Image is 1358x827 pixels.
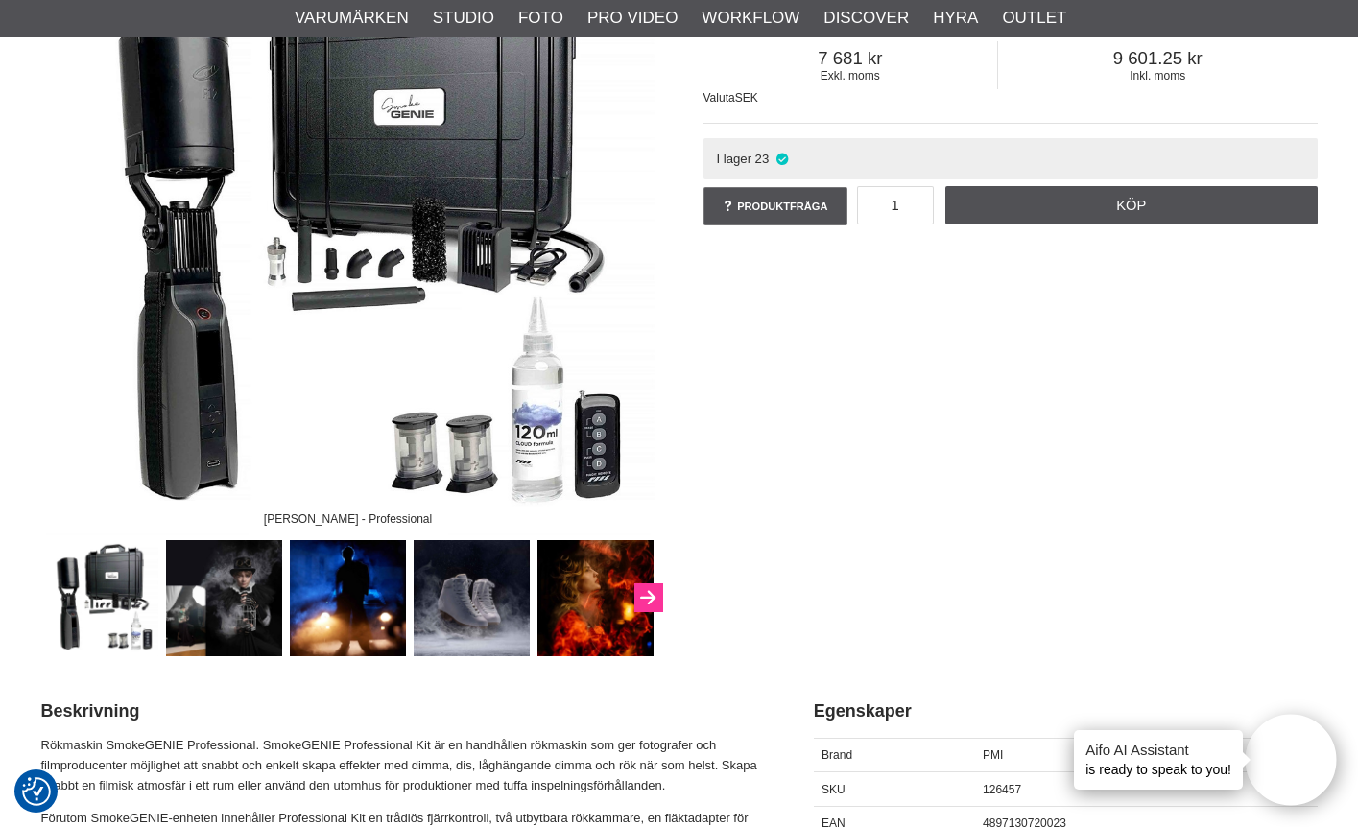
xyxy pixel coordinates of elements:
a: Pro Video [587,6,678,31]
span: 23 [755,152,770,166]
button: Next [634,583,663,612]
h2: Egenskaper [814,699,1318,723]
img: Skapar rök med stor presition [414,540,530,656]
span: SEK [735,91,758,105]
span: SKU [822,783,846,796]
h2: Beskrivning [41,699,766,723]
a: Studio [433,6,494,31]
i: I lager [774,152,790,166]
p: Rökmaskin SmokeGENIE Professional. SmokeGENIE Professional Kit är en handhållen rökmaskin som ger... [41,736,766,795]
span: Exkl. moms [703,69,998,83]
img: Revisit consent button [22,777,51,806]
a: Produktfråga [703,187,847,225]
a: Workflow [702,6,799,31]
a: Köp [945,186,1318,224]
div: is ready to speak to you! [1074,730,1243,790]
h4: Aifo AI Assistant [1085,740,1231,760]
a: Discover [823,6,909,31]
img: Kombinera rök med ljussättning [537,540,654,656]
span: 9 601.25 [998,48,1317,69]
a: Varumärken [295,6,409,31]
button: Samtyckesinställningar [22,774,51,809]
span: 126457 [983,783,1021,796]
span: Valuta [703,91,735,105]
img: SmokeGENIE Rökmaskin - Professional [42,540,158,656]
span: 7 681 [703,48,998,69]
a: Outlet [1002,6,1066,31]
a: Foto [518,6,563,31]
img: Rökmaskin för foto och film [290,540,406,656]
span: Brand [822,748,852,762]
span: PMI [983,748,1003,762]
span: Inkl. moms [998,69,1317,83]
img: Rökmaskin enkel att använda, precis applicering [166,540,282,656]
div: [PERSON_NAME] - Professional [248,502,448,535]
a: Hyra [933,6,978,31]
span: I lager [716,152,751,166]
